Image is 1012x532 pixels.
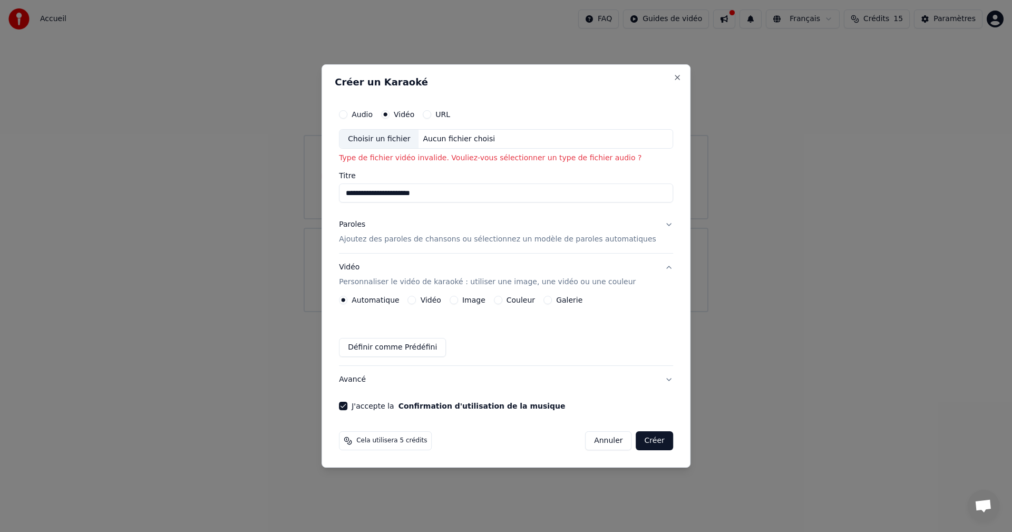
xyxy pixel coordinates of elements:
label: Couleur [507,296,535,304]
p: Personnaliser le vidéo de karaoké : utiliser une image, une vidéo ou une couleur [339,277,636,287]
label: Galerie [556,296,582,304]
div: VidéoPersonnaliser le vidéo de karaoké : utiliser une image, une vidéo ou une couleur [339,296,673,365]
button: ParolesAjoutez des paroles de chansons ou sélectionnez un modèle de paroles automatiques [339,211,673,254]
label: Image [462,296,485,304]
label: Audio [352,111,373,118]
label: Automatique [352,296,399,304]
div: Choisir un fichier [339,130,419,149]
label: Vidéo [394,111,414,118]
button: Avancé [339,366,673,393]
div: Vidéo [339,262,636,287]
button: J'accepte la [398,402,566,410]
span: Cela utilisera 5 crédits [356,437,427,445]
h2: Créer un Karaoké [335,78,677,87]
label: Titre [339,172,673,180]
p: Ajoutez des paroles de chansons ou sélectionnez un modèle de paroles automatiques [339,235,656,245]
div: Paroles [339,220,365,230]
label: J'accepte la [352,402,565,410]
button: Définir comme Prédéfini [339,338,446,357]
div: Aucun fichier choisi [419,134,500,144]
button: Créer [636,431,673,450]
label: URL [435,111,450,118]
button: Annuler [585,431,631,450]
label: Vidéo [421,296,441,304]
p: Type de fichier vidéo invalide. Vouliez-vous sélectionner un type de fichier audio ? [339,153,673,164]
button: VidéoPersonnaliser le vidéo de karaoké : utiliser une image, une vidéo ou une couleur [339,254,673,296]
